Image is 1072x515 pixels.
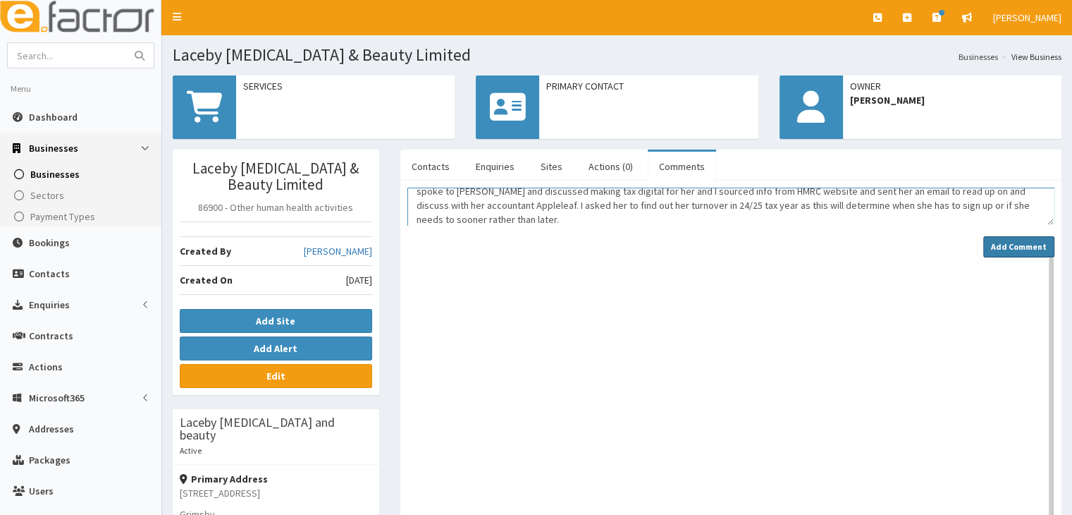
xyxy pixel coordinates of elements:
span: Bookings [29,236,70,249]
b: Created By [180,245,231,257]
button: Add Comment [983,236,1054,257]
a: Sectors [4,185,161,206]
span: [PERSON_NAME] [850,93,1054,107]
span: Microsoft365 [29,392,85,404]
span: Addresses [29,423,74,435]
a: Businesses [959,51,998,63]
li: View Business [998,51,1061,63]
button: Add Alert [180,337,372,360]
span: Contacts [29,267,70,280]
input: Search... [8,43,126,68]
span: Owner [850,79,1054,93]
a: Edit [180,364,372,388]
span: Sectors [30,189,64,202]
a: [PERSON_NAME] [304,244,372,258]
strong: Add Comment [991,241,1047,252]
h3: Laceby [MEDICAL_DATA] and beauty [180,416,372,442]
span: Payment Types [30,210,95,223]
strong: Primary Address [180,473,268,485]
p: 86900 - Other human health activities [180,200,372,214]
span: [PERSON_NAME] [993,11,1061,24]
span: [DATE] [346,273,372,287]
span: Businesses [30,168,80,181]
h1: Laceby [MEDICAL_DATA] & Beauty Limited [173,46,1061,64]
b: Created On [180,274,233,286]
span: Contracts [29,329,73,342]
b: Add Alert [254,342,297,355]
a: Actions (0) [577,152,644,181]
b: Add Site [256,315,295,327]
textarea: Comment [407,188,1054,226]
span: Users [29,485,54,497]
p: [STREET_ADDRESS] [180,486,372,500]
span: Primary Contact [546,79,751,93]
a: Sites [529,152,574,181]
a: Enquiries [464,152,526,181]
a: Businesses [4,164,161,185]
span: Enquiries [29,298,70,311]
small: Active [180,445,202,456]
a: Contacts [400,152,461,181]
span: Actions [29,360,63,373]
b: Edit [266,370,285,382]
a: Comments [648,152,716,181]
h3: Laceby [MEDICAL_DATA] & Beauty Limited [180,160,372,193]
a: Payment Types [4,206,161,227]
span: Packages [29,454,70,466]
span: Dashboard [29,111,78,123]
span: Services [243,79,448,93]
span: Businesses [29,142,78,154]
